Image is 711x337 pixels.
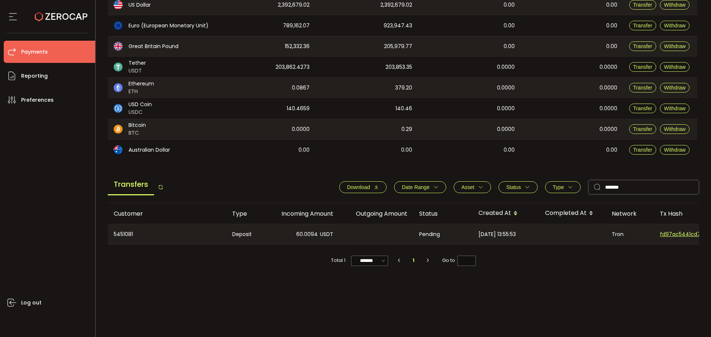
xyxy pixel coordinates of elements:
span: 205,979.77 [384,42,412,51]
span: Bitcoin [128,121,146,129]
span: Withdraw [664,23,685,28]
button: Type [545,181,581,193]
button: Withdraw [660,21,690,30]
button: Transfer [629,104,657,113]
span: Reporting [21,71,48,81]
img: eth_portfolio.svg [114,83,123,92]
button: Transfer [629,62,657,72]
span: 923,947.43 [384,21,412,30]
button: Transfer [629,83,657,92]
img: aud_portfolio.svg [114,145,123,154]
button: Transfer [629,124,657,134]
span: Log out [21,297,41,308]
span: Withdraw [664,43,685,49]
button: Download [339,181,387,193]
button: Withdraw [660,145,690,155]
div: Network [606,209,654,218]
span: Withdraw [664,2,685,8]
span: 2,392,679.02 [380,1,412,9]
button: Withdraw [660,41,690,51]
span: Ethereum [128,80,154,88]
span: Tether [128,59,146,67]
span: 0.00 [606,146,617,154]
span: Withdraw [664,105,685,111]
span: 0.00 [401,146,412,154]
span: Payments [21,47,48,57]
span: 0.00 [298,146,310,154]
img: usdc_portfolio.svg [114,104,123,113]
span: Australian Dollar [128,146,170,154]
img: usdt_portfolio.svg [114,63,123,71]
span: Status [506,184,521,190]
span: Go to [442,255,476,266]
span: 789,162.07 [283,21,310,30]
span: 203,862.4273 [276,63,310,71]
span: Transfer [633,43,652,49]
span: Withdraw [664,147,685,153]
span: Withdraw [664,126,685,132]
span: Date Range [402,184,430,190]
span: Download [347,184,370,190]
span: 0.0000 [497,125,515,134]
span: 60.0094 [296,230,318,239]
div: Tron [606,224,654,244]
span: [DATE] 13:55:53 [478,230,516,239]
button: Asset [454,181,491,193]
span: 152,332.36 [285,42,310,51]
div: Deposit [226,224,265,244]
span: 0.00 [504,21,515,30]
span: US Dollar [128,1,151,9]
div: Customer [108,209,226,218]
div: Completed At [539,207,606,220]
span: 0.0867 [292,84,310,92]
span: 0.0000 [497,104,515,113]
span: 0.0000 [497,63,515,71]
span: Transfer [633,85,652,91]
span: 0.00 [606,42,617,51]
img: eur_portfolio.svg [114,21,123,30]
span: 0.00 [504,42,515,51]
button: Withdraw [660,83,690,92]
span: USDT [128,67,146,75]
span: ETH [128,88,154,95]
span: USDC [128,108,152,116]
button: Status [498,181,538,193]
span: Asset [461,184,474,190]
div: Incoming Amount [265,209,339,218]
button: Withdraw [660,104,690,113]
span: Transfer [633,147,652,153]
span: USDT [320,230,333,239]
span: Great Britain Pound [128,43,178,50]
span: Transfer [633,64,652,70]
span: 0.00 [504,146,515,154]
span: Transfer [633,23,652,28]
span: Type [553,184,564,190]
span: 203,853.35 [385,63,412,71]
span: 0.0000 [292,125,310,134]
img: usd_portfolio.svg [114,0,123,9]
span: Euro (European Monetary Unit) [128,22,208,30]
span: 0.00 [606,1,617,9]
span: Transfer [633,2,652,8]
span: 379.20 [395,84,412,92]
button: Transfer [629,145,657,155]
li: 1 [407,255,420,266]
span: 0.0000 [600,84,617,92]
span: BTC [128,129,146,137]
div: Created At [473,207,539,220]
button: Transfer [629,21,657,30]
div: 5451081 [108,224,226,244]
span: Withdraw [664,64,685,70]
span: Preferences [21,95,54,105]
div: Status [413,209,473,218]
span: 2,392,679.02 [278,1,310,9]
span: 0.00 [606,21,617,30]
span: Total 1 [331,255,346,266]
iframe: Chat Widget [625,257,711,337]
div: Type [226,209,265,218]
img: btc_portfolio.svg [114,125,123,134]
span: 0.0000 [497,84,515,92]
span: Transfer [633,126,652,132]
span: 0.0000 [600,125,617,134]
